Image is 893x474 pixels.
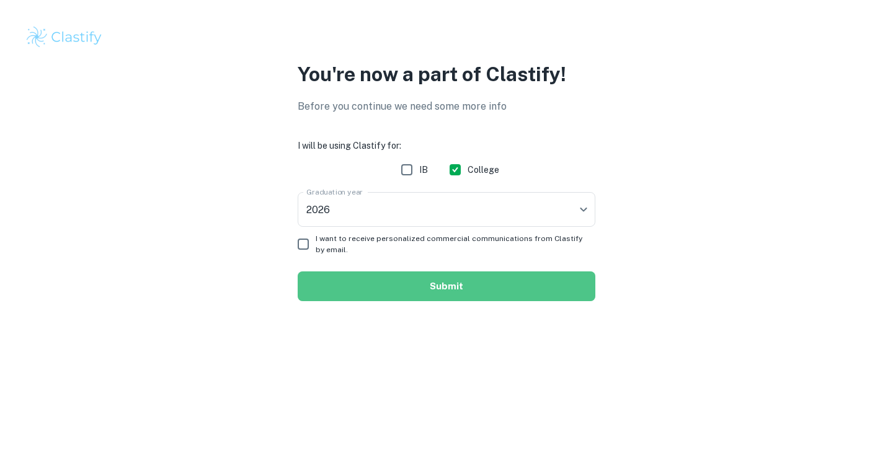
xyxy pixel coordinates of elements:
[316,233,585,255] span: I want to receive personalized commercial communications from Clastify by email.
[298,99,595,114] p: Before you continue we need some more info
[306,187,363,197] label: Graduation year
[298,59,595,89] p: You're now a part of Clastify!
[468,163,499,177] span: College
[298,192,595,227] div: 2026
[25,25,868,50] a: Clastify logo
[419,163,428,177] span: IB
[298,271,595,301] button: Submit
[298,139,595,152] h6: I will be using Clastify for:
[25,25,104,50] img: Clastify logo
